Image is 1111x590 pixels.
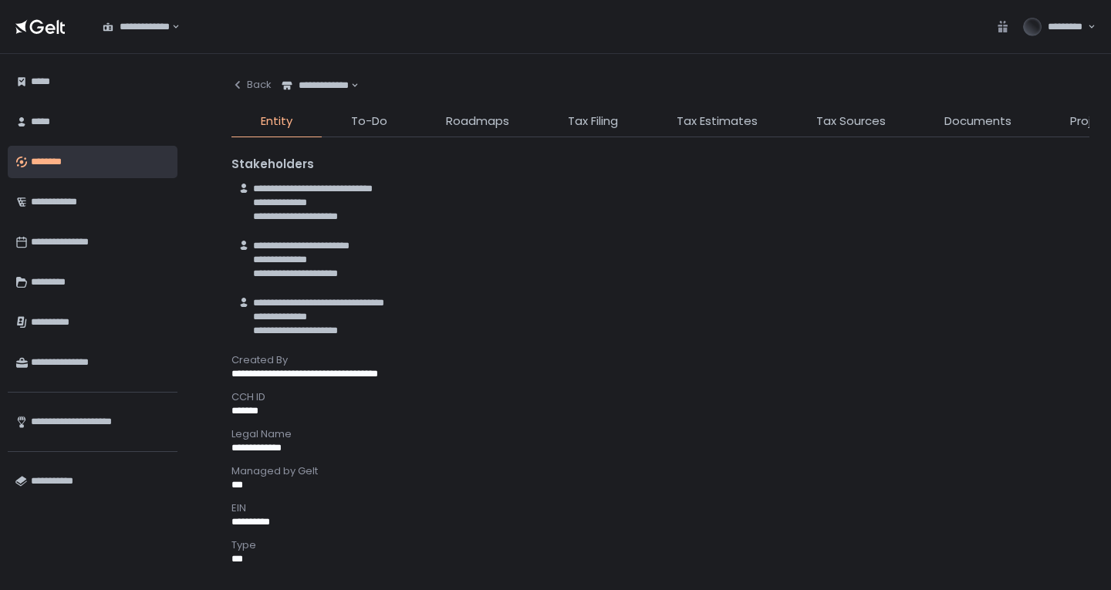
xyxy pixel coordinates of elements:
span: Roadmaps [446,113,509,130]
div: Type [231,538,1089,552]
span: Tax Sources [816,113,886,130]
div: Created By [231,353,1089,367]
span: To-Do [351,113,387,130]
span: Entity [261,113,292,130]
div: Search for option [272,69,359,102]
div: EIN [231,501,1089,515]
button: Back [231,69,272,100]
div: Managed by Gelt [231,464,1089,478]
div: CCH ID [231,390,1089,404]
div: Search for option [93,11,180,43]
span: Documents [944,113,1011,130]
div: Legal Name [231,427,1089,441]
span: Tax Filing [568,113,618,130]
div: Stakeholders [231,156,1089,174]
div: Back [231,78,272,92]
span: Tax Estimates [677,113,758,130]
